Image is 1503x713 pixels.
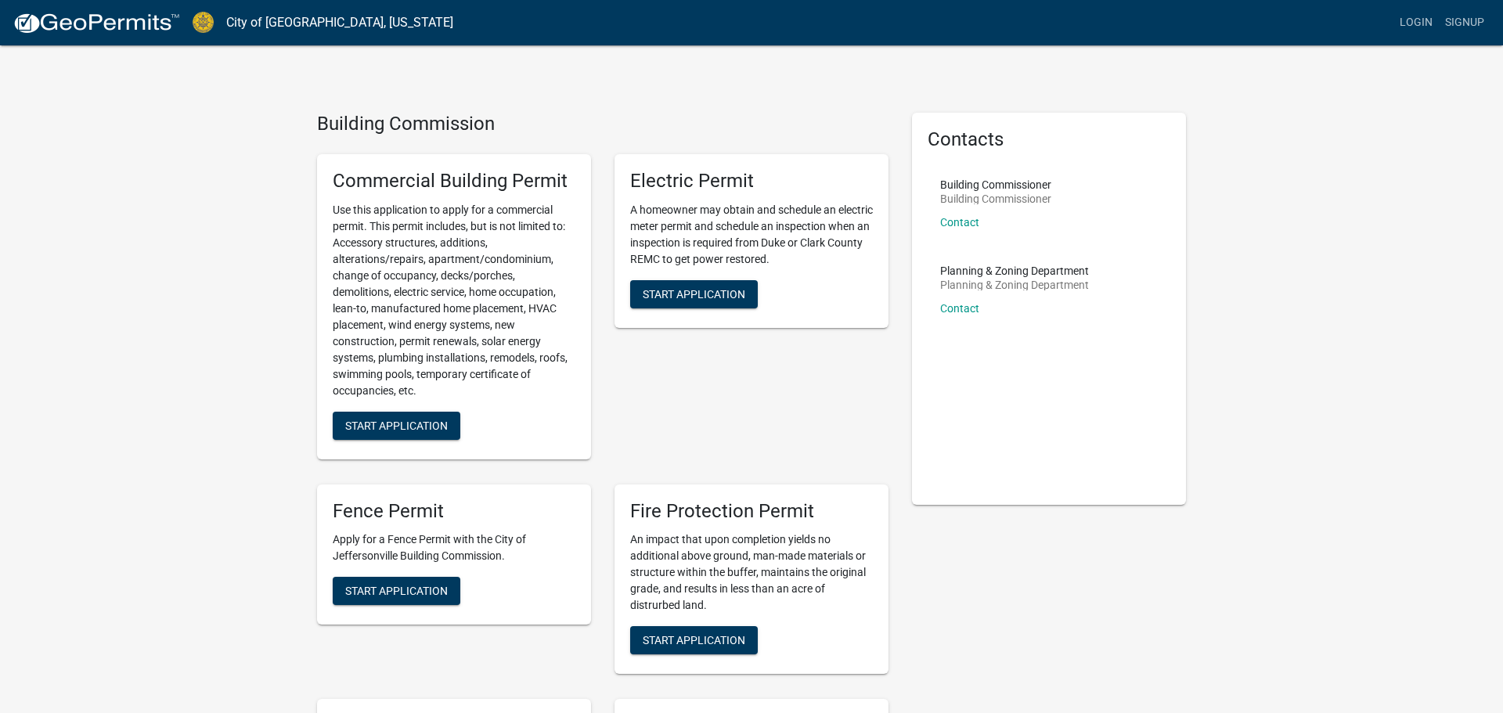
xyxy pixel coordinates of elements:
[193,12,214,33] img: City of Jeffersonville, Indiana
[1439,8,1490,38] a: Signup
[940,193,1051,204] p: Building Commissioner
[1393,8,1439,38] a: Login
[333,577,460,605] button: Start Application
[345,585,448,597] span: Start Application
[333,412,460,440] button: Start Application
[940,265,1089,276] p: Planning & Zoning Department
[226,9,453,36] a: City of [GEOGRAPHIC_DATA], [US_STATE]
[333,170,575,193] h5: Commercial Building Permit
[940,179,1051,190] p: Building Commissioner
[630,500,873,523] h5: Fire Protection Permit
[333,500,575,523] h5: Fence Permit
[940,302,979,315] a: Contact
[630,280,758,308] button: Start Application
[630,531,873,614] p: An impact that upon completion yields no additional above ground, man-made materials or structure...
[643,634,745,646] span: Start Application
[630,170,873,193] h5: Electric Permit
[630,626,758,654] button: Start Application
[630,202,873,268] p: A homeowner may obtain and schedule an electric meter permit and schedule an inspection when an i...
[345,419,448,431] span: Start Application
[940,279,1089,290] p: Planning & Zoning Department
[317,113,888,135] h4: Building Commission
[333,531,575,564] p: Apply for a Fence Permit with the City of Jeffersonville Building Commission.
[940,216,979,229] a: Contact
[928,128,1170,151] h5: Contacts
[643,287,745,300] span: Start Application
[333,202,575,399] p: Use this application to apply for a commercial permit. This permit includes, but is not limited t...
